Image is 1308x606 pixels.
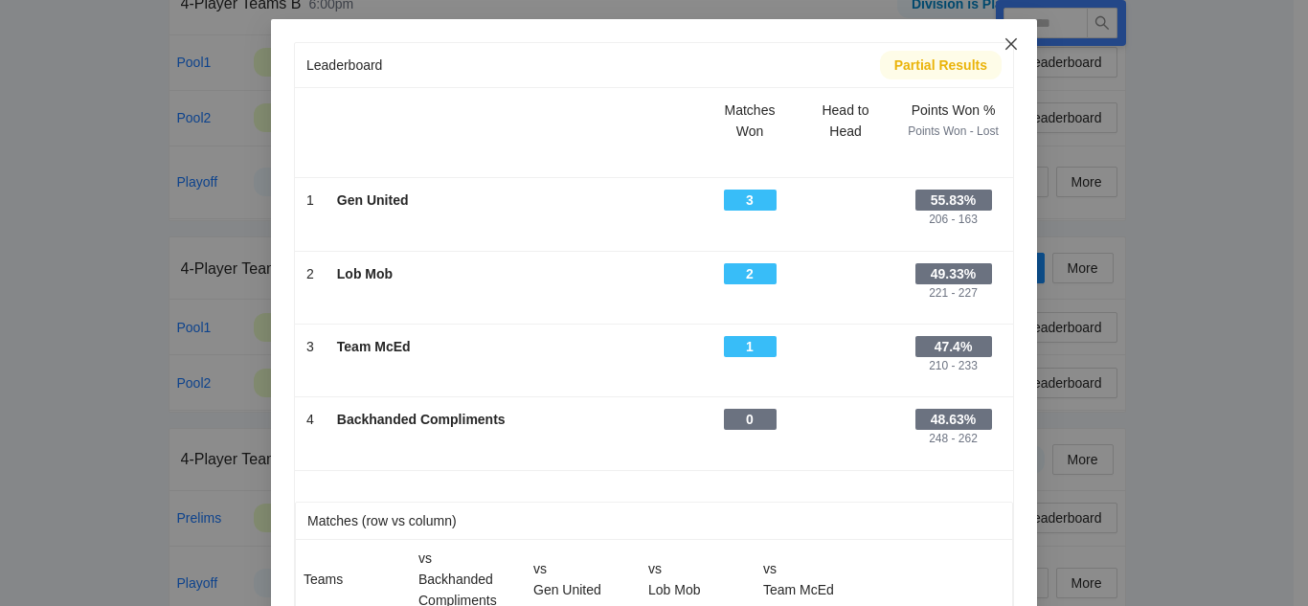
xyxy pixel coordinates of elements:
div: 206 - 163 [929,211,978,229]
b: Lob Mob [337,266,393,281]
div: Partial Results [894,55,987,76]
div: Lob Mob [648,579,748,600]
div: 47.4% [915,336,992,357]
div: 210 - 233 [929,357,978,375]
div: - [844,263,847,281]
div: - [844,190,847,208]
div: 221 - 227 [929,284,978,303]
div: vs [533,558,633,579]
div: - [306,211,314,229]
div: 2 [306,263,314,284]
div: - [844,409,847,427]
div: Team McEd [763,579,863,600]
div: Points Won - Lost [905,123,1002,141]
div: 1 [306,190,314,211]
div: 48.63% [915,409,992,430]
div: - [748,430,752,448]
b: Gen United [337,192,409,208]
div: vs [418,548,518,569]
div: 248 - 262 [929,430,978,448]
div: - [306,357,314,375]
div: 0 [724,409,777,430]
div: - [844,336,847,354]
b: Backhanded Compliments [337,412,506,427]
div: - [337,284,690,303]
div: 55.83% [915,190,992,211]
div: Teams [304,569,403,590]
div: 3 [306,336,314,357]
div: 4 [306,409,314,430]
div: Matches (row vs column) [307,503,1001,539]
div: - [306,284,314,303]
div: 2 [724,263,777,284]
div: - [337,357,690,375]
div: - [748,211,752,229]
button: Close [985,19,1037,71]
div: Points Won % [905,100,1002,121]
div: Leaderboard [306,47,880,83]
div: Gen United [533,579,633,600]
div: - [337,211,690,229]
div: - [748,357,752,375]
div: 1 [724,336,777,357]
div: - [748,284,752,303]
div: vs [648,558,748,579]
div: 3 [724,190,777,211]
b: Team McEd [337,339,411,354]
div: Head to Head [809,100,882,142]
span: close [1004,36,1019,52]
div: Matches Won [713,100,786,142]
div: 49.33% [915,263,992,284]
div: - [337,430,690,448]
div: - [306,430,314,448]
div: vs [763,558,863,579]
